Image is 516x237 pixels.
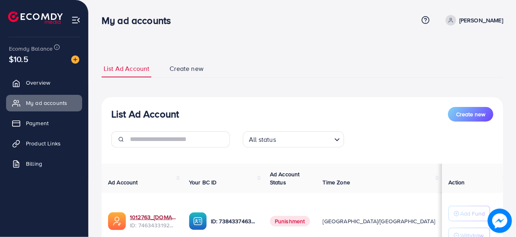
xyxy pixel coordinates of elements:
h3: My ad accounts [102,15,177,26]
span: List Ad Account [104,64,149,73]
a: Payment [6,115,82,131]
span: Ad Account Status [270,170,300,186]
p: [PERSON_NAME] [459,15,503,25]
span: Ad Account [108,178,138,186]
h3: List Ad Account [111,108,179,120]
span: Time Zone [323,178,350,186]
div: <span class='underline'>1012763_Yaseen.com_1737715962950</span></br>7463433192662663185 [130,213,176,230]
a: [PERSON_NAME] [442,15,503,26]
img: logo [8,11,63,24]
input: Search for option [278,132,331,145]
span: ID: 7463433192662663185 [130,221,176,229]
span: Product Links [26,139,61,147]
span: Punishment [270,216,310,226]
span: All status [247,134,278,145]
span: [GEOGRAPHIC_DATA]/[GEOGRAPHIC_DATA] [323,217,435,225]
a: Billing [6,156,82,172]
p: Add Fund [461,209,485,218]
span: Overview [26,79,50,87]
button: Create new [448,107,493,122]
p: ID: 7384337463998906369 [211,216,257,226]
a: 1012763_[DOMAIN_NAME]_1737715962950 [130,213,176,221]
img: ic-ba-acc.ded83a64.svg [189,212,207,230]
div: Search for option [243,131,344,147]
span: Create new [456,110,485,118]
span: Create new [170,64,204,73]
img: image [71,56,79,64]
a: Product Links [6,135,82,152]
img: menu [71,15,81,25]
button: Add Fund [449,206,491,221]
a: My ad accounts [6,95,82,111]
span: My ad accounts [26,99,67,107]
span: Payment [26,119,49,127]
span: Ecomdy Balance [9,45,53,53]
img: image [488,209,512,233]
span: Billing [26,160,42,168]
span: Action [449,178,465,186]
img: ic-ads-acc.e4c84228.svg [108,212,126,230]
span: $10.5 [9,53,28,65]
a: Overview [6,75,82,91]
span: Your BC ID [189,178,217,186]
